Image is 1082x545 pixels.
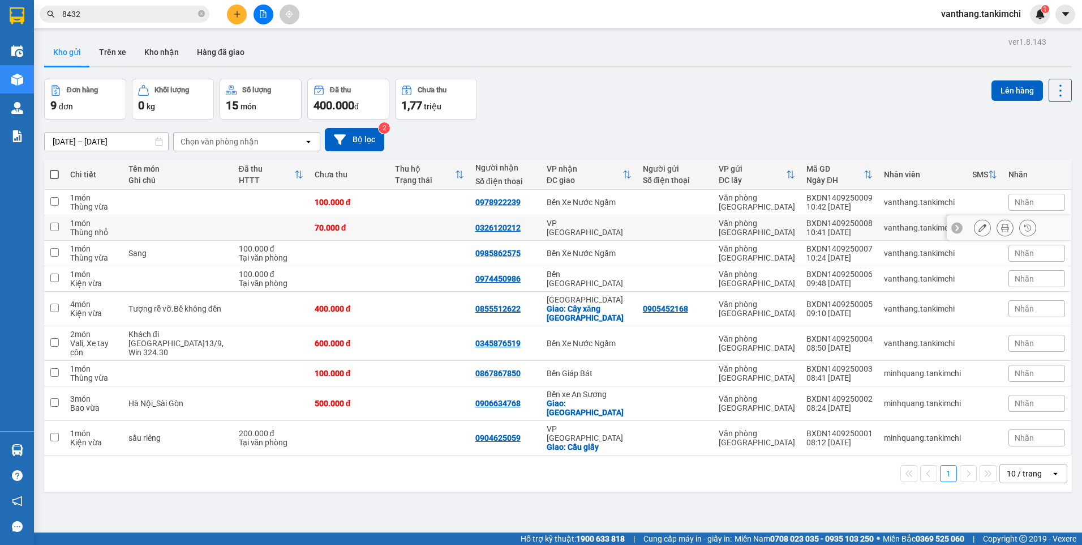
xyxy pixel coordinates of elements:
div: minhquang.tankimchi [884,433,961,442]
span: caret-down [1060,9,1071,19]
div: Thùng vừa [70,373,117,382]
th: Toggle SortBy [713,160,801,190]
div: Kiện vừa [70,279,117,288]
div: 09:48 [DATE] [806,279,873,288]
div: Mã GD [806,164,864,173]
div: Đã thu [239,164,294,173]
div: Văn phòng [GEOGRAPHIC_DATA] [719,244,795,262]
span: 0 [138,99,144,112]
div: ver 1.8.143 [1008,36,1046,48]
button: caret-down [1055,5,1075,24]
span: copyright [1019,535,1027,543]
th: Toggle SortBy [801,160,878,190]
div: BXDN1409250001 [806,429,873,438]
img: icon-new-feature [1035,9,1045,19]
div: Bến Xe Nước Ngầm [547,198,632,207]
span: Cung cấp máy in - giấy in: [643,533,732,545]
div: 1 món [70,244,117,253]
span: | [973,533,974,545]
div: Văn phòng [GEOGRAPHIC_DATA] [719,300,795,318]
span: 400.000 [314,99,354,112]
div: BXDN1409250004 [806,334,873,343]
div: BXDN1409250006 [806,270,873,279]
div: BXDN1409250009 [806,193,873,202]
div: 0905452168 [643,304,688,313]
button: 1 [940,465,957,482]
div: 0867867850 [475,369,521,378]
div: minhquang.tankimchi [884,399,961,408]
div: Thùng nhỏ [70,228,117,237]
div: 1 món [70,270,117,279]
img: solution-icon [11,130,23,142]
div: Ngày ĐH [806,176,864,185]
div: Đơn hàng [67,86,98,94]
span: kg [147,102,155,111]
img: logo-vxr [10,7,24,24]
div: vanthang.tankimchi [884,249,961,258]
button: Lên hàng [991,80,1043,101]
div: Hà Nội_Sài Gòn [128,399,227,408]
button: Kho gửi [44,39,90,66]
div: VP [GEOGRAPHIC_DATA] [547,219,632,237]
div: 70.000 đ [315,223,384,232]
div: BXDN1409250005 [806,300,873,309]
span: Nhãn [1015,304,1034,313]
span: ⚪️ [877,537,880,541]
span: đ [354,102,359,111]
img: warehouse-icon [11,444,23,456]
div: Chi tiết [70,170,117,179]
div: HTTT [239,176,294,185]
div: Chưa thu [315,170,384,179]
span: message [12,521,23,532]
div: 0985862575 [475,249,521,258]
div: ĐC giao [547,176,622,185]
span: 1 [1043,5,1047,13]
strong: 1900 633 818 [576,534,625,543]
div: Kiện vừa [70,309,117,318]
div: Vali, Xe tay côn [70,339,117,357]
span: 15 [226,99,238,112]
sup: 2 [379,122,390,134]
div: Văn phòng [GEOGRAPHIC_DATA] [719,193,795,211]
div: Ghi chú [128,176,227,185]
div: 1 món [70,219,117,228]
div: Số lượng [242,86,271,94]
div: Giao: Sài Gòn [547,399,632,417]
button: Đã thu400.000đ [307,79,389,120]
img: warehouse-icon [11,102,23,114]
div: 10:42 [DATE] [806,202,873,211]
div: 4 món [70,300,117,309]
div: Văn phòng [GEOGRAPHIC_DATA] [719,394,795,412]
div: 0904625059 [475,433,521,442]
div: 100.000 đ [315,198,384,207]
div: 0326120212 [475,223,521,232]
div: Tại văn phòng [239,279,303,288]
span: notification [12,496,23,506]
div: 0974450986 [475,274,521,283]
strong: 0369 525 060 [916,534,964,543]
div: BXDN1409250002 [806,394,873,403]
div: Số điện thoại [643,176,707,185]
div: BXDN1409250007 [806,244,873,253]
div: Giao: Cầu giấy [547,442,632,452]
button: aim [280,5,299,24]
div: VP gửi [719,164,786,173]
div: [GEOGRAPHIC_DATA] [547,295,632,304]
div: 0345876519 [475,339,521,348]
div: Trạng thái [395,176,455,185]
span: Nhãn [1015,399,1034,408]
span: Miền Nam [735,533,874,545]
div: SMS [972,170,988,179]
div: Nhãn [1008,170,1065,179]
div: Kiện vừa [70,438,117,447]
div: 600.000 đ [315,339,384,348]
svg: open [1051,469,1060,478]
th: Toggle SortBy [967,160,1003,190]
div: Thùng vừa [70,253,117,262]
div: 1 món [70,429,117,438]
span: Hỗ trợ kỹ thuật: [521,533,625,545]
img: warehouse-icon [11,74,23,86]
div: Tên món [128,164,227,173]
span: Nhãn [1015,433,1034,442]
div: 3 món [70,394,117,403]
